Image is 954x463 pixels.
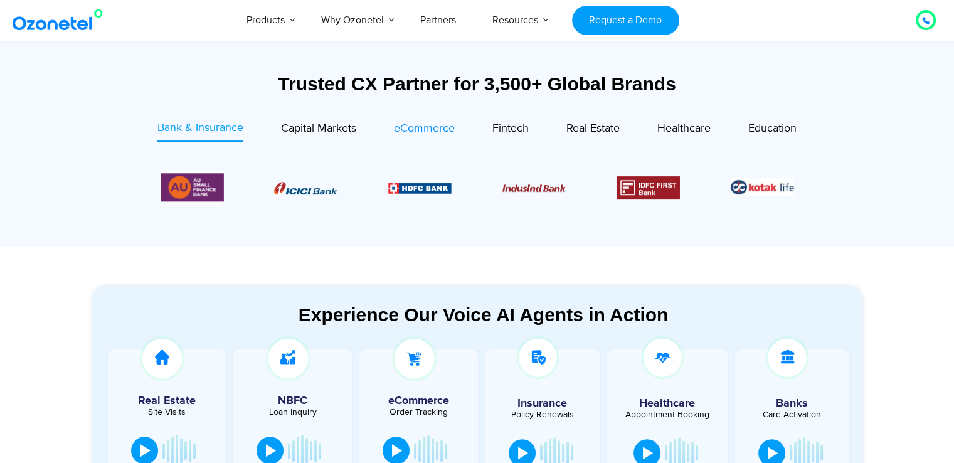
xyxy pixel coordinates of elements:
span: Education [748,122,797,136]
div: 2 / 6 [388,180,452,195]
div: Site Visits [114,408,220,417]
img: Picture8.png [274,182,337,194]
div: 6 / 6 [160,171,223,204]
span: eCommerce [394,122,455,136]
div: Experience Our Voice AI Agents in Action [104,304,863,326]
div: Card Activation [741,410,843,419]
div: 3 / 6 [502,180,566,195]
a: Bank & Insurance [157,120,243,142]
h5: Insurance [492,398,593,409]
img: Picture13.png [160,171,223,204]
img: Picture10.png [502,184,566,192]
a: Education [748,120,797,141]
img: Picture9.png [388,183,452,193]
h5: eCommerce [366,395,472,407]
h5: Banks [741,398,843,409]
div: Order Tracking [366,408,472,417]
a: Fintech [492,120,529,141]
span: Real Estate [566,122,620,136]
div: 5 / 6 [731,178,794,196]
div: 4 / 6 [617,176,680,199]
div: 1 / 6 [274,180,337,195]
span: Fintech [492,122,529,136]
div: Trusted CX Partner for 3,500+ Global Brands [92,73,863,95]
a: Real Estate [566,120,620,141]
a: Request a Demo [572,6,679,35]
a: Healthcare [657,120,711,141]
div: Policy Renewals [492,410,593,419]
span: Bank & Insurance [157,121,243,135]
div: Appointment Booking [617,410,718,419]
img: Picture12.png [617,176,680,199]
span: Capital Markets [281,122,356,136]
div: Image Carousel [161,171,794,204]
h5: Real Estate [114,395,220,407]
div: Loan Inquiry [240,408,346,417]
a: eCommerce [394,120,455,141]
h5: NBFC [240,395,346,407]
span: Healthcare [657,122,711,136]
h5: Healthcare [617,398,718,409]
img: Picture26.jpg [731,178,794,196]
a: Capital Markets [281,120,356,141]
